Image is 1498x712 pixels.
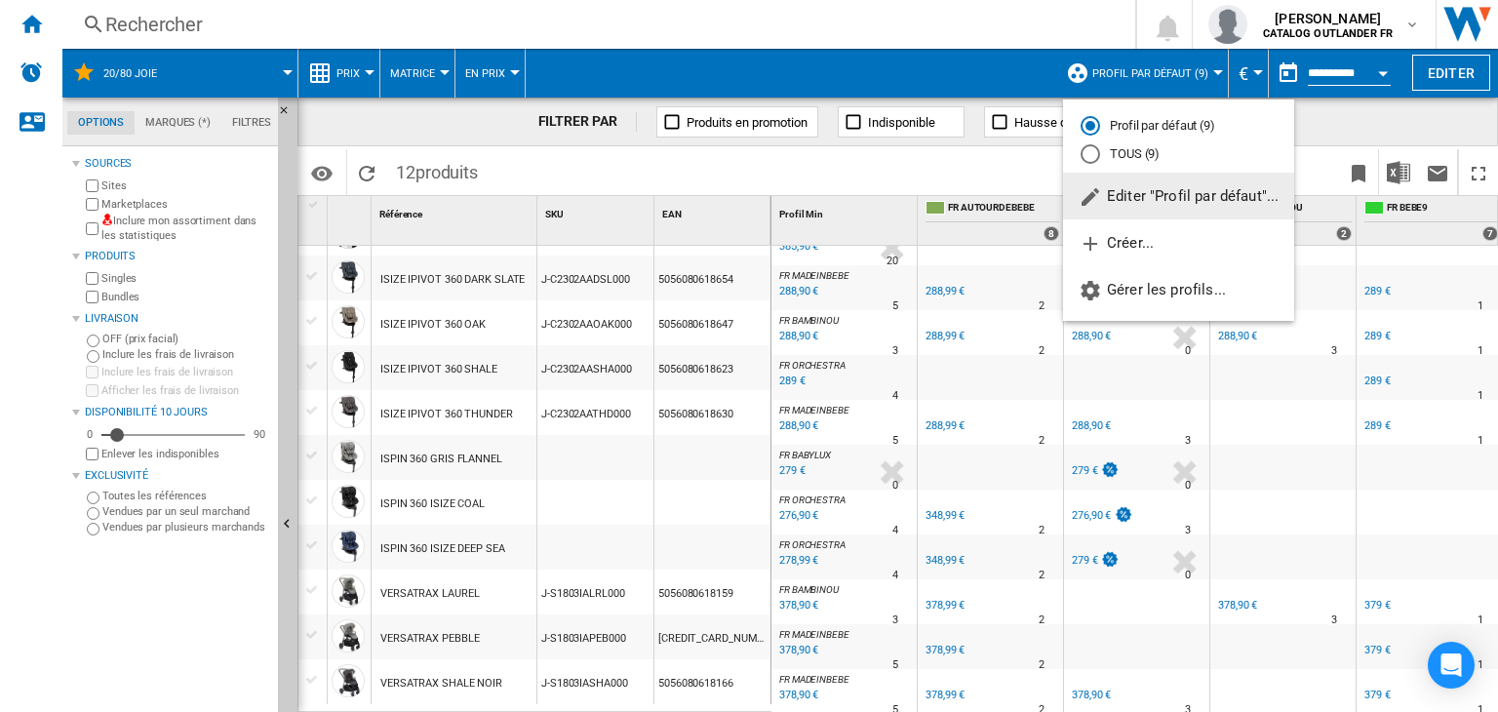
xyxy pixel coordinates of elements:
md-radio-button: TOUS (9) [1081,145,1277,164]
span: Créer... [1079,234,1154,252]
span: Gérer les profils... [1079,281,1226,298]
md-radio-button: Profil par défaut (9) [1081,117,1277,136]
div: Open Intercom Messenger [1428,642,1475,689]
span: Editer "Profil par défaut"... [1079,187,1279,205]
